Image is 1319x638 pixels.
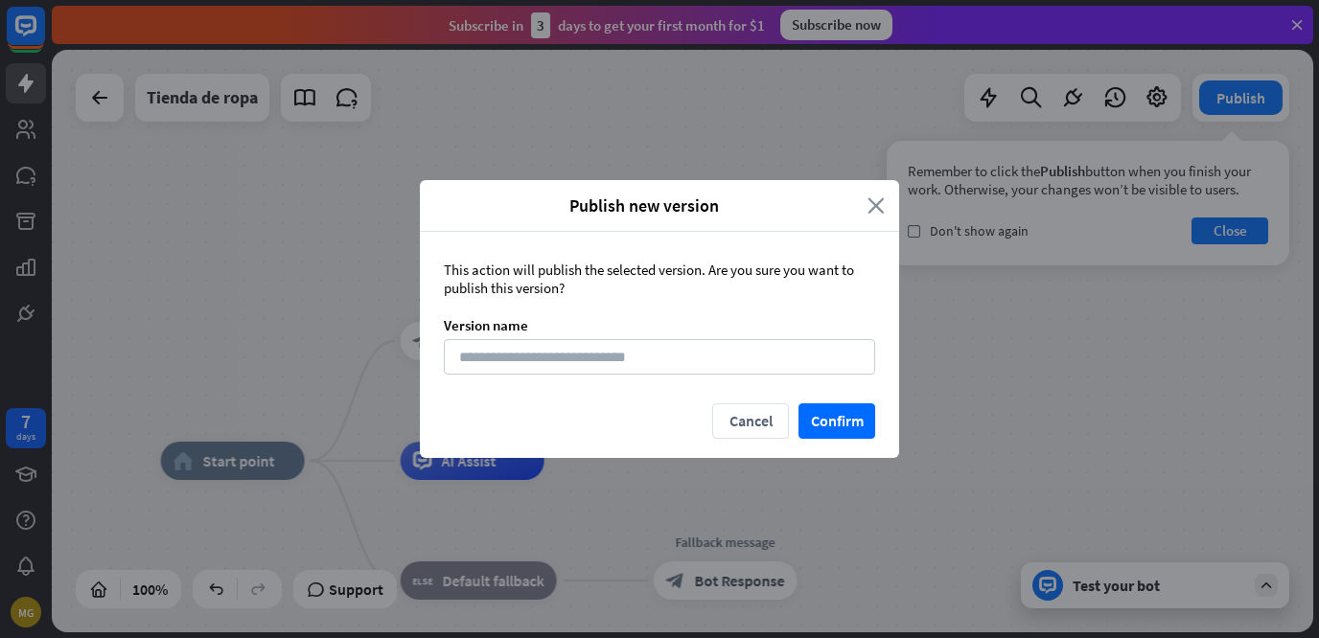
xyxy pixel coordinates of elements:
span: Publish new version [434,194,853,216]
button: Cancel [712,403,789,439]
button: Open LiveChat chat widget [15,8,73,65]
div: This action will publish the selected version. Are you sure you want to publish this version? [444,261,875,297]
i: close [868,194,885,216]
div: Version name [444,316,875,334]
button: Confirm [798,403,875,439]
